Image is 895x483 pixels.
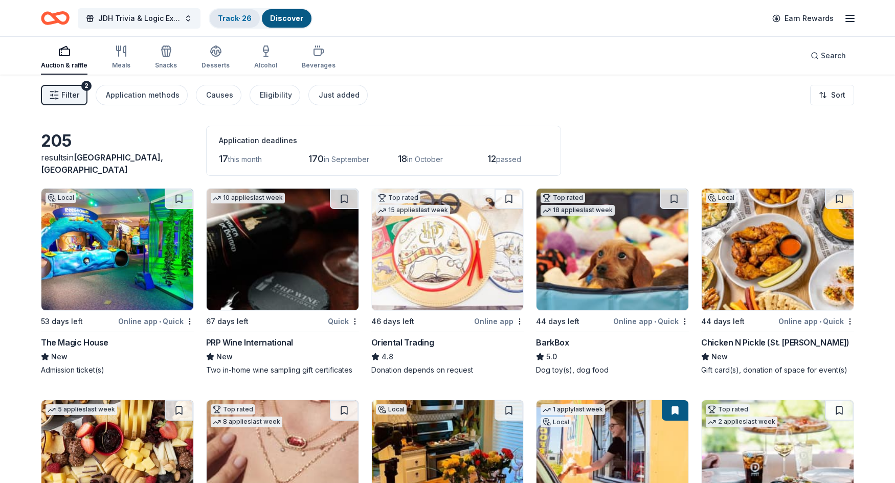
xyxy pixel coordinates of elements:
[270,14,303,22] a: Discover
[701,188,854,375] a: Image for Chicken N Pickle (St. Charles)Local44 days leftOnline app•QuickChicken N Pickle (St. [P...
[701,315,745,328] div: 44 days left
[112,41,130,75] button: Meals
[46,193,76,203] div: Local
[41,189,193,310] img: Image for The Magic House
[372,189,524,310] img: Image for Oriental Trading
[112,61,130,70] div: Meals
[41,365,194,375] div: Admission ticket(s)
[398,153,407,164] span: 18
[155,41,177,75] button: Snacks
[106,89,180,101] div: Application methods
[328,315,359,328] div: Quick
[613,315,689,328] div: Online app Quick
[810,85,854,105] button: Sort
[376,193,420,203] div: Top rated
[376,205,450,216] div: 15 applies last week
[118,315,194,328] div: Online app Quick
[802,45,854,66] button: Search
[706,193,736,203] div: Local
[474,315,524,328] div: Online app
[546,351,557,363] span: 5.0
[78,8,200,29] button: JDH Trivia & Logic Experience
[196,85,241,105] button: Causes
[371,336,434,349] div: Oriental Trading
[159,317,161,326] span: •
[778,315,854,328] div: Online app Quick
[701,365,854,375] div: Gift card(s), donation of space for event(s)
[536,188,689,375] a: Image for BarkBoxTop rated18 applieslast week44 days leftOnline app•QuickBarkBox5.0Dog toy(s), do...
[211,417,282,427] div: 8 applies last week
[207,189,359,310] img: Image for PRP Wine International
[41,152,163,175] span: [GEOGRAPHIC_DATA], [GEOGRAPHIC_DATA]
[382,351,393,363] span: 4.8
[702,189,854,310] img: Image for Chicken N Pickle (St. Charles)
[202,61,230,70] div: Desserts
[41,41,87,75] button: Auction & raffle
[371,315,414,328] div: 46 days left
[831,89,845,101] span: Sort
[206,89,233,101] div: Causes
[254,61,277,70] div: Alcohol
[228,155,262,164] span: this month
[46,404,117,415] div: 5 applies last week
[536,365,689,375] div: Dog toy(s), dog food
[41,6,70,30] a: Home
[202,41,230,75] button: Desserts
[41,188,194,375] a: Image for The Magic HouseLocal53 days leftOnline app•QuickThe Magic HouseNewAdmission ticket(s)
[81,81,92,91] div: 2
[51,351,68,363] span: New
[308,85,368,105] button: Just added
[308,153,324,164] span: 170
[536,189,688,310] img: Image for BarkBox
[324,155,369,164] span: in September
[216,351,233,363] span: New
[219,153,228,164] span: 17
[211,193,285,203] div: 10 applies last week
[260,89,292,101] div: Eligibility
[541,404,605,415] div: 1 apply last week
[211,404,255,415] div: Top rated
[496,155,521,164] span: passed
[218,14,252,22] a: Track· 26
[541,193,585,203] div: Top rated
[155,61,177,70] div: Snacks
[98,12,180,25] span: JDH Trivia & Logic Experience
[206,188,359,375] a: Image for PRP Wine International10 applieslast week67 days leftQuickPRP Wine InternationalNewTwo ...
[701,336,849,349] div: Chicken N Pickle (St. [PERSON_NAME])
[41,131,194,151] div: 205
[206,336,293,349] div: PRP Wine International
[41,61,87,70] div: Auction & raffle
[711,351,728,363] span: New
[254,41,277,75] button: Alcohol
[41,336,108,349] div: The Magic House
[407,155,443,164] span: in October
[766,9,840,28] a: Earn Rewards
[654,317,656,326] span: •
[706,404,750,415] div: Top rated
[96,85,188,105] button: Application methods
[821,50,846,62] span: Search
[302,41,335,75] button: Beverages
[219,134,548,147] div: Application deadlines
[319,89,360,101] div: Just added
[536,336,569,349] div: BarkBox
[376,404,407,415] div: Local
[706,417,777,427] div: 2 applies last week
[371,188,524,375] a: Image for Oriental TradingTop rated15 applieslast week46 days leftOnline appOriental Trading4.8Do...
[541,205,615,216] div: 18 applies last week
[41,152,163,175] span: in
[206,365,359,375] div: Two in-home wine sampling gift certificates
[250,85,300,105] button: Eligibility
[536,315,579,328] div: 44 days left
[41,151,194,176] div: results
[41,315,83,328] div: 53 days left
[61,89,79,101] span: Filter
[487,153,496,164] span: 12
[41,85,87,105] button: Filter2
[819,317,821,326] span: •
[371,365,524,375] div: Donation depends on request
[302,61,335,70] div: Beverages
[541,417,571,427] div: Local
[206,315,249,328] div: 67 days left
[209,8,312,29] button: Track· 26Discover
